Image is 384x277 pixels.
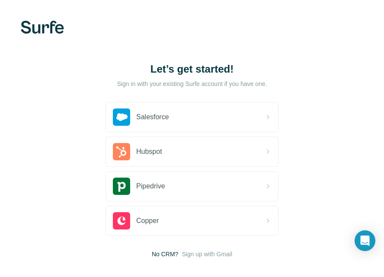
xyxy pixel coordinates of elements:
[152,250,178,258] span: No CRM?
[136,181,165,191] span: Pipedrive
[182,250,232,258] button: Sign up with Gmail
[113,212,130,229] img: copper's logo
[113,143,130,160] img: hubspot's logo
[117,80,267,88] p: Sign in with your existing Surfe account if you have one.
[355,230,375,251] div: Open Intercom Messenger
[136,146,162,157] span: Hubspot
[106,62,278,76] h1: Let’s get started!
[113,108,130,126] img: salesforce's logo
[136,112,169,122] span: Salesforce
[113,178,130,195] img: pipedrive's logo
[136,216,159,226] span: Copper
[21,21,64,34] img: Surfe's logo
